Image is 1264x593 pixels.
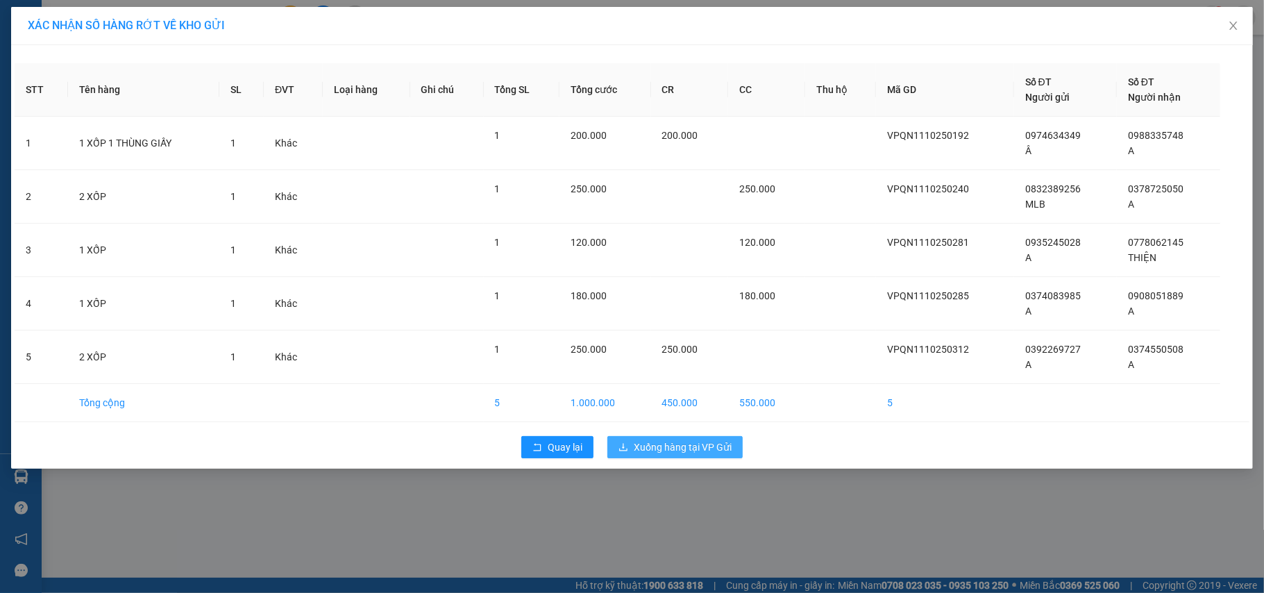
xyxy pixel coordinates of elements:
span: A [1025,359,1031,370]
span: 1 [230,298,236,309]
td: 450.000 [651,384,728,422]
td: Tổng cộng [68,384,220,422]
span: VPQN1110250312 [887,344,969,355]
span: VPQN1110250192 [887,130,969,141]
td: Khác [264,277,323,331]
th: STT [15,63,68,117]
span: 0778062145 [1128,237,1183,248]
span: 200.000 [662,130,698,141]
span: download [618,442,628,453]
span: VPQN1110250281 [887,237,969,248]
td: 2 XỐP [68,331,220,384]
span: 0908051889 [1128,290,1183,301]
th: Ghi chú [410,63,484,117]
td: Khác [264,170,323,224]
span: 250.000 [662,344,698,355]
td: 1 XỐP [68,277,220,331]
span: 250.000 [571,344,607,355]
span: 1 [495,237,500,248]
span: 1 [495,290,500,301]
th: Tên hàng [68,63,220,117]
span: 0935245028 [1025,237,1081,248]
span: VPQN1110250285 [887,290,969,301]
td: 5 [15,331,68,384]
th: SL [219,63,264,117]
span: Quay lại [548,440,582,455]
span: Người gửi [1025,92,1070,103]
span: A [1128,145,1134,156]
span: A [1025,252,1031,263]
span: 1 [230,244,236,256]
th: Tổng cước [559,63,650,117]
th: Mã GD [876,63,1014,117]
button: Close [1214,7,1253,46]
span: 0974634349 [1025,130,1081,141]
span: 180.000 [739,290,775,301]
td: 2 XỐP [68,170,220,224]
td: 1 [15,117,68,170]
span: 1 [495,130,500,141]
span: 1 [495,183,500,194]
span: close [1228,20,1239,31]
span: A [1128,359,1134,370]
td: 550.000 [728,384,805,422]
span: 1 [230,351,236,362]
span: 1 [230,137,236,149]
td: 3 [15,224,68,277]
span: 120.000 [739,237,775,248]
span: 250.000 [739,183,775,194]
td: 5 [876,384,1014,422]
th: ĐVT [264,63,323,117]
td: Khác [264,331,323,384]
span: 0392269727 [1025,344,1081,355]
th: Loại hàng [323,63,410,117]
span: A [1128,199,1134,210]
span: MLB [1025,199,1045,210]
td: Khác [264,224,323,277]
td: 5 [484,384,560,422]
th: CC [728,63,805,117]
span: 0378725050 [1128,183,1183,194]
th: CR [651,63,728,117]
button: downloadXuống hàng tại VP Gửi [607,436,743,458]
span: 180.000 [571,290,607,301]
button: rollbackQuay lại [521,436,593,458]
td: 4 [15,277,68,331]
span: 0832389256 [1025,183,1081,194]
span: VPQN1110250240 [887,183,969,194]
span: THIỆN [1128,252,1156,263]
th: Thu hộ [805,63,876,117]
td: Khác [264,117,323,170]
td: 1 XỐP 1 THÙNG GIẤY [68,117,220,170]
span: 200.000 [571,130,607,141]
span: XÁC NHẬN SỐ HÀNG RỚT VỀ KHO GỬI [28,19,225,32]
td: 1.000.000 [559,384,650,422]
span: 1 [230,191,236,202]
span: A [1128,306,1134,317]
span: 1 [495,344,500,355]
span: Xuống hàng tại VP Gửi [634,440,732,455]
span: A [1025,306,1031,317]
span: Số ĐT [1128,76,1154,87]
span: 0988335748 [1128,130,1183,141]
td: 2 [15,170,68,224]
td: 1 XỐP [68,224,220,277]
span: Người nhận [1128,92,1181,103]
span: 120.000 [571,237,607,248]
span: Số ĐT [1025,76,1052,87]
th: Tổng SL [484,63,560,117]
span: 0374083985 [1025,290,1081,301]
span: 250.000 [571,183,607,194]
span: rollback [532,442,542,453]
span: 0374550508 [1128,344,1183,355]
span: Â [1025,145,1031,156]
